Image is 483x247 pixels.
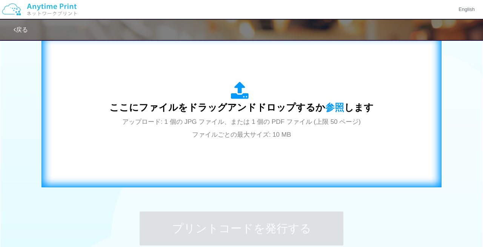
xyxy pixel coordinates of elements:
a: 戻る [14,26,28,33]
span: ここにファイルをドラッグアンドドロップするか します [109,102,374,113]
span: 参照 [325,102,344,113]
span: アップロード: 1 個の JPG ファイル、または 1 個の PDF ファイル (上限 50 ページ) ファイルごとの最大サイズ: 10 MB [122,118,361,138]
button: プリントコードを発行する [140,211,343,245]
